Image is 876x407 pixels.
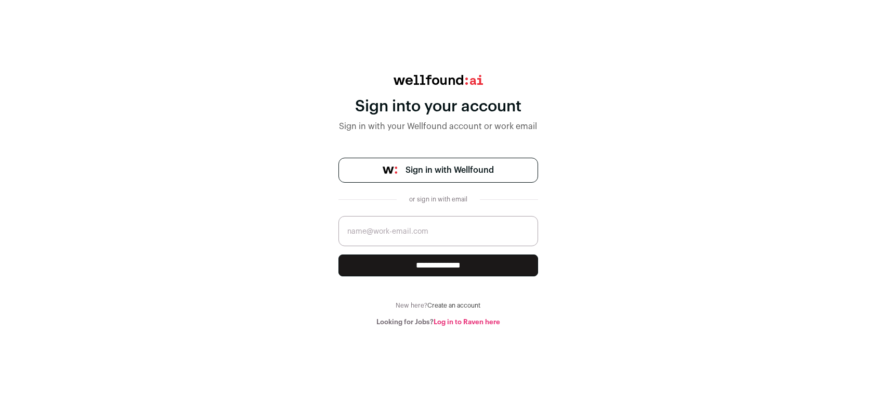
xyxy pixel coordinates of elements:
[338,318,538,326] div: Looking for Jobs?
[434,319,500,325] a: Log in to Raven here
[406,164,494,176] span: Sign in with Wellfound
[338,97,538,116] div: Sign into your account
[338,120,538,133] div: Sign in with your Wellfound account or work email
[338,301,538,310] div: New here?
[383,167,397,174] img: wellfound-symbol-flush-black-fb3c872781a75f747ccb3a119075da62bfe97bd399995f84a933054e44a575c4.png
[427,302,480,309] a: Create an account
[338,216,538,246] input: name@work-email.com
[338,158,538,183] a: Sign in with Wellfound
[394,75,483,85] img: wellfound:ai
[405,195,472,203] div: or sign in with email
